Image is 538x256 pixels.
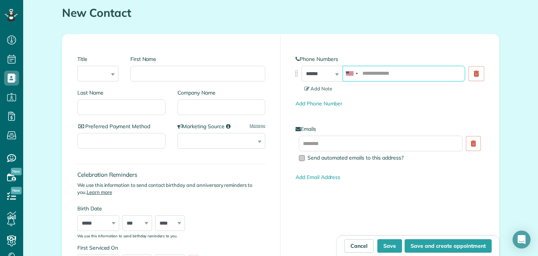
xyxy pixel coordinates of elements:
[77,234,177,238] sub: We use this information to send birthday reminders to you.
[307,154,403,161] span: Send automated emails to this address?
[130,55,265,63] label: First Name
[87,189,112,195] a: Learn more
[296,100,342,107] a: Add Phone Number
[304,86,332,92] span: Add Note
[11,187,22,194] span: New
[11,168,22,175] span: New
[77,205,202,212] label: Birth Date
[343,66,360,81] div: United States: +1
[405,239,492,253] button: Save and create appointment
[77,172,265,178] h4: Celebration Reminders
[77,123,166,130] label: Preferred Payment Method
[250,123,265,129] a: Manage
[296,55,484,63] label: Phone Numbers
[296,174,340,181] a: Add Email Address
[296,125,484,133] label: Emails
[344,239,374,253] a: Cancel
[62,7,499,19] h1: New Contact
[177,89,266,96] label: Company Name
[77,244,202,252] label: First Serviced On
[513,231,531,249] div: Open Intercom Messenger
[377,239,402,253] button: Save
[77,182,265,196] p: We use this information to send contact birthday and anniversary reminders to you.
[177,123,266,130] label: Marketing Source
[77,55,118,63] label: Title
[77,89,166,96] label: Last Name
[293,70,300,77] img: drag_indicator-119b368615184ecde3eda3c64c821f6cf29d3e2b97b89ee44bc31753036683e5.png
